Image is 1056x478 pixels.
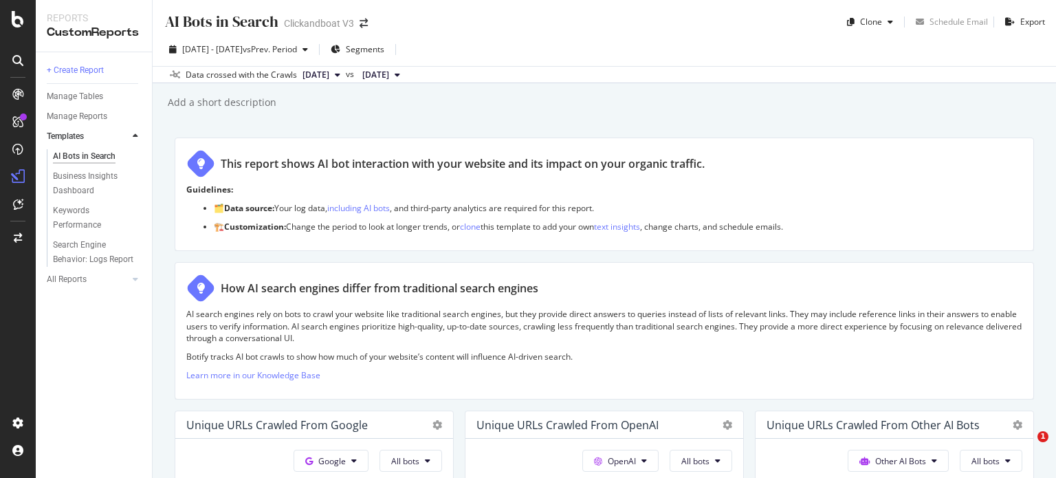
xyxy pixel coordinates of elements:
div: How AI search engines differ from traditional search enginesAI search engines rely on bots to cra... [175,262,1034,400]
p: 🏗️ Change the period to look at longer trends, or this template to add your own , change charts, ... [214,221,1022,232]
div: Templates [47,129,84,144]
span: 2025 Jul. 27th [362,69,389,81]
strong: Guidelines: [186,184,233,195]
div: AI Bots in Search [164,11,278,32]
button: Google [294,450,368,472]
a: Learn more in our Knowledge Base [186,369,320,381]
div: Reports [47,11,141,25]
button: All bots [960,450,1022,472]
iframe: Intercom live chat [1009,431,1042,464]
a: including AI bots [327,202,390,214]
p: 🗂️ Your log data, , and third-party analytics are required for this report. [214,202,1022,214]
div: Unique URLs Crawled from OpenAI [476,418,659,432]
span: OpenAI [608,455,636,467]
a: AI Bots in Search [53,149,142,164]
div: Manage Tables [47,89,103,104]
button: [DATE] [297,67,346,83]
div: Keywords Performance [53,204,130,232]
a: Search Engine Behavior: Logs Report [53,238,142,267]
span: Google [318,455,346,467]
button: Other AI Bots [848,450,949,472]
p: Botify tracks AI bot crawls to show how much of your website’s content will influence AI-driven s... [186,351,1022,362]
button: Segments [325,39,390,61]
span: vs [346,68,357,80]
div: How AI search engines differ from traditional search engines [221,281,538,296]
div: Search Engine Behavior: Logs Report [53,238,134,267]
div: This report shows AI bot interaction with your website and its impact on your organic traffic.Gui... [175,138,1034,251]
span: [DATE] - [DATE] [182,43,243,55]
button: OpenAI [582,450,659,472]
button: All bots [670,450,732,472]
div: Schedule Email [929,16,988,28]
span: 1 [1037,431,1048,442]
a: Business Insights Dashboard [53,169,142,198]
button: All bots [379,450,442,472]
div: AI Bots in Search [53,149,115,164]
a: All Reports [47,272,129,287]
button: Export [1000,11,1045,33]
a: + Create Report [47,63,142,78]
a: Manage Reports [47,109,142,124]
div: Data crossed with the Crawls [186,69,297,81]
p: AI search engines rely on bots to crawl your website like traditional search engines, but they pr... [186,308,1022,343]
span: 2025 Aug. 31st [302,69,329,81]
div: CustomReports [47,25,141,41]
div: This report shows AI bot interaction with your website and its impact on your organic traffic. [221,156,705,172]
a: text insights [594,221,640,232]
div: Clickandboat V3 [284,17,354,30]
span: Other AI Bots [875,455,926,467]
a: clone [460,221,481,232]
div: Export [1020,16,1045,28]
div: arrow-right-arrow-left [360,19,368,28]
button: [DATE] - [DATE]vsPrev. Period [164,39,313,61]
span: vs Prev. Period [243,43,297,55]
div: All Reports [47,272,87,287]
div: Unique URLs Crawled from Google [186,418,368,432]
div: Clone [860,16,882,28]
button: Schedule Email [910,11,988,33]
span: All bots [681,455,709,467]
div: + Create Report [47,63,104,78]
a: Manage Tables [47,89,142,104]
div: Add a short description [166,96,276,109]
div: Business Insights Dashboard [53,169,132,198]
span: All bots [391,455,419,467]
button: [DATE] [357,67,406,83]
strong: Customization: [224,221,286,232]
span: All bots [971,455,1000,467]
strong: Data source: [224,202,274,214]
a: Templates [47,129,129,144]
button: Clone [841,11,899,33]
a: Keywords Performance [53,204,142,232]
div: Manage Reports [47,109,107,124]
span: Segments [346,43,384,55]
div: Unique URLs Crawled from Other AI Bots [767,418,980,432]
